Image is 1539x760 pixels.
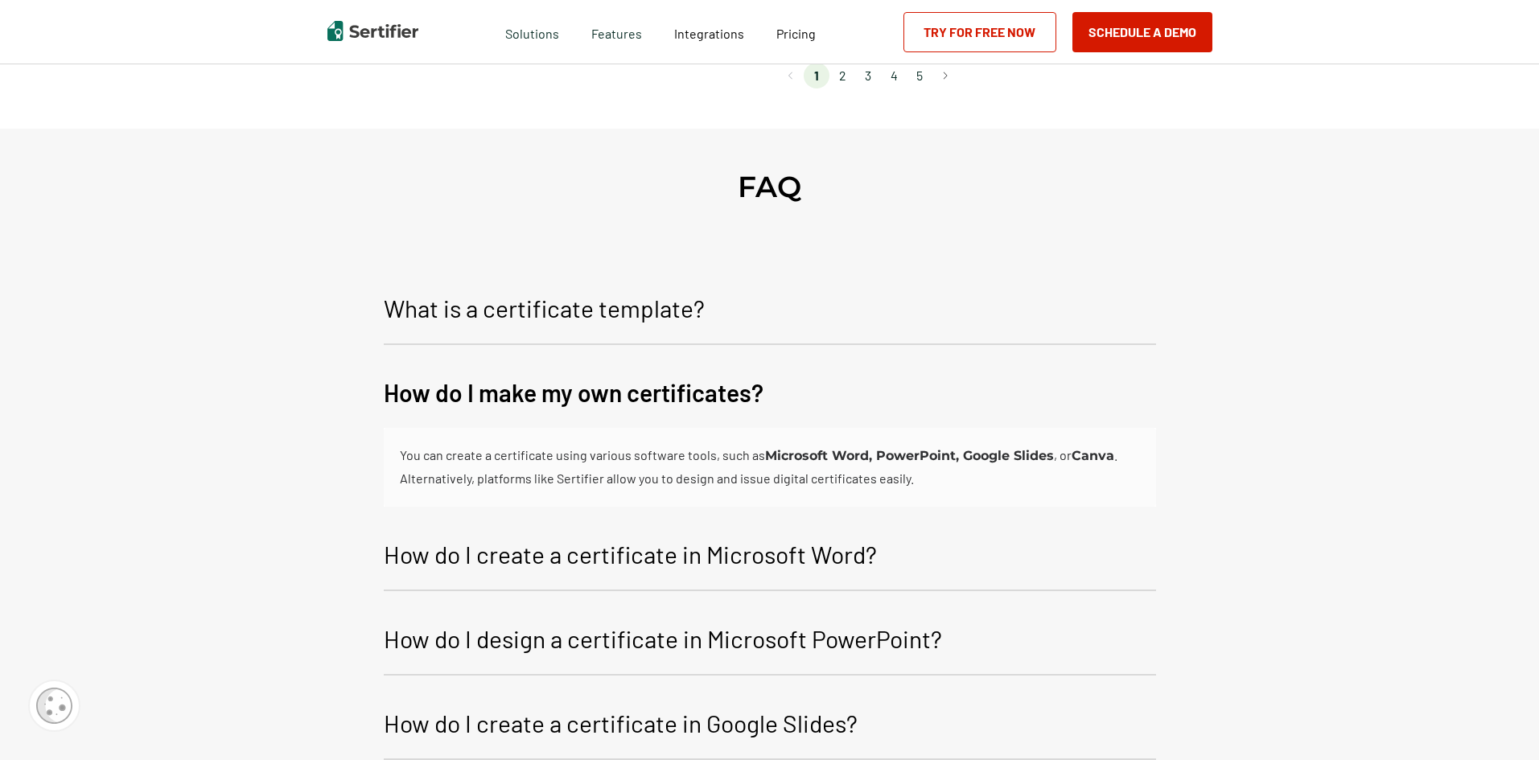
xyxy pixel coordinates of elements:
[384,704,858,742] p: How do I create a certificate in Google Slides?
[1459,683,1539,760] iframe: Chat Widget
[1072,12,1212,52] button: Schedule a Demo
[327,21,418,41] img: Sertifier | Digital Credentialing Platform
[384,289,705,327] p: What is a certificate template?
[932,63,958,88] button: Go to next page
[674,26,744,41] span: Integrations
[384,361,1156,428] button: How do I make my own certificates?
[384,428,1156,507] div: How do I make my own certificates?
[384,619,942,658] p: How do I design a certificate in Microsoft PowerPoint?
[384,277,1156,345] button: What is a certificate template?
[776,26,816,41] span: Pricing
[384,373,763,412] p: How do I make my own certificates?
[591,22,642,42] span: Features
[384,607,1156,676] button: How do I design a certificate in Microsoft PowerPoint?
[778,63,804,88] button: Go to previous page
[738,169,801,204] h2: FAQ
[384,535,877,573] p: How do I create a certificate in Microsoft Word?
[829,63,855,88] li: page 2
[881,63,907,88] li: page 4
[776,22,816,42] a: Pricing
[674,22,744,42] a: Integrations
[384,523,1156,591] button: How do I create a certificate in Microsoft Word?
[384,692,1156,760] button: How do I create a certificate in Google Slides?
[903,12,1056,52] a: Try for Free Now
[1072,448,1114,463] b: Canva
[400,444,1140,491] div: You can create a certificate using various software tools, such as , or . Alternatively, platform...
[36,688,72,724] img: Cookie Popup Icon
[765,448,1054,463] b: Microsoft Word, PowerPoint, Google Slides
[505,22,559,42] span: Solutions
[907,63,932,88] li: page 5
[855,63,881,88] li: page 3
[804,63,829,88] li: page 1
